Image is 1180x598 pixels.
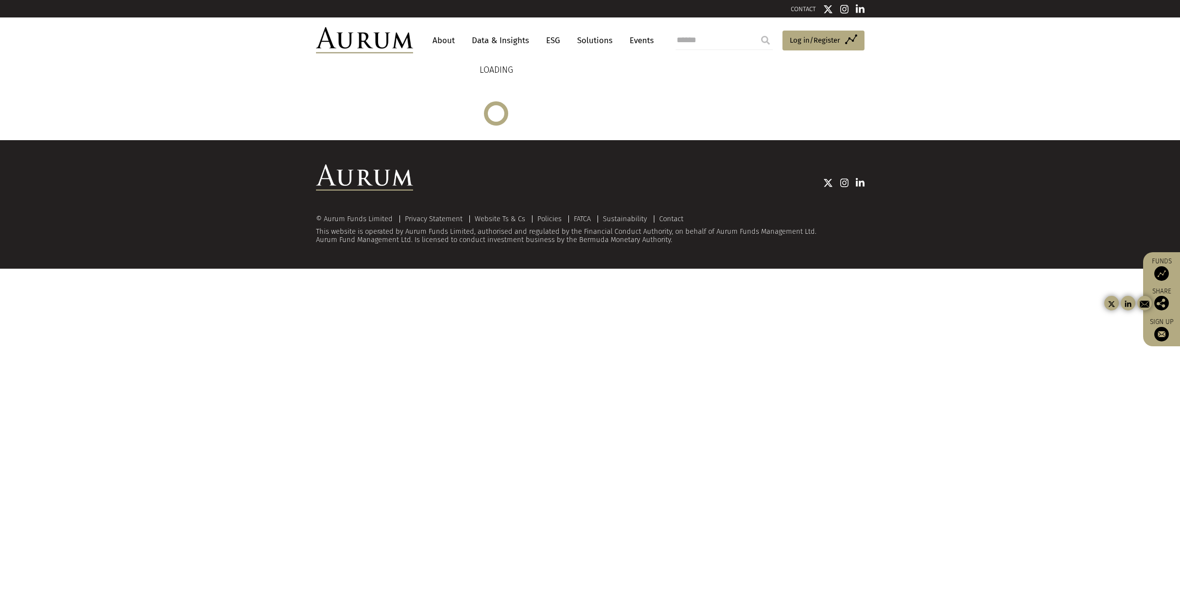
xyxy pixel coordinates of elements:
[480,63,513,77] p: LOADING
[572,32,617,49] a: Solutions
[790,34,840,46] span: Log in/Register
[574,214,591,223] a: FATCA
[316,215,864,244] div: This website is operated by Aurum Funds Limited, authorised and regulated by the Financial Conduc...
[541,32,565,49] a: ESG
[428,32,460,49] a: About
[405,214,463,223] a: Privacy Statement
[316,164,413,191] img: Aurum Logo
[840,4,849,14] img: Instagram icon
[1148,257,1175,281] a: Funds
[603,214,647,223] a: Sustainability
[856,178,864,188] img: Linkedin icon
[856,4,864,14] img: Linkedin icon
[475,214,525,223] a: Website Ts & Cs
[467,32,534,49] a: Data & Insights
[782,31,864,51] a: Log in/Register
[1154,266,1169,281] img: Access Funds
[823,4,833,14] img: Twitter icon
[840,178,849,188] img: Instagram icon
[316,215,398,223] div: © Aurum Funds Limited
[756,31,775,50] input: Submit
[791,5,816,13] a: CONTACT
[625,32,654,49] a: Events
[823,178,833,188] img: Twitter icon
[659,214,683,223] a: Contact
[537,214,562,223] a: Policies
[316,27,413,53] img: Aurum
